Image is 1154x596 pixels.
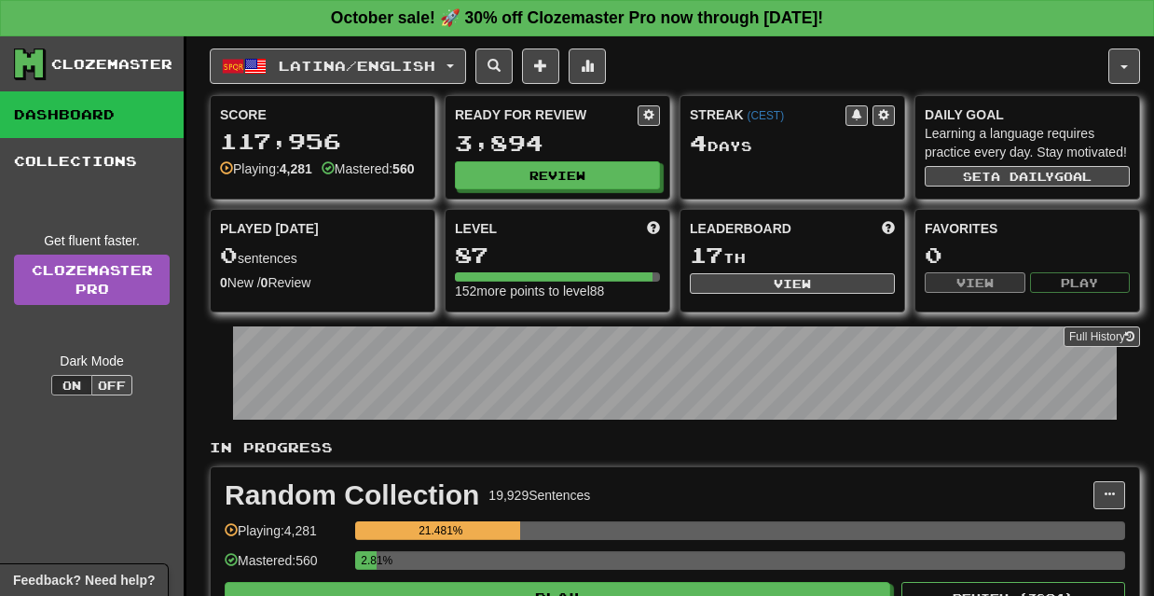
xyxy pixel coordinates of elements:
[690,132,895,156] div: Day s
[91,375,132,395] button: Off
[331,8,823,27] strong: October sale! 🚀 30% off Clozemaster Pro now through [DATE]!
[690,242,723,268] span: 17
[280,161,312,176] strong: 4,281
[210,49,466,84] button: Latina/English
[925,105,1130,124] div: Daily Goal
[220,275,227,290] strong: 0
[747,109,784,122] a: (CEST)
[220,219,319,238] span: Played [DATE]
[13,571,155,589] span: Open feedback widget
[361,551,377,570] div: 2.81%
[279,58,435,74] span: Latina / English
[210,438,1140,457] p: In Progress
[392,161,414,176] strong: 560
[690,219,791,238] span: Leaderboard
[455,132,660,155] div: 3,894
[225,551,346,582] div: Mastered: 560
[1030,272,1131,293] button: Play
[220,159,312,178] div: Playing:
[14,352,170,370] div: Dark Mode
[882,219,895,238] span: This week in points, UTC
[455,243,660,267] div: 87
[925,124,1130,161] div: Learning a language requires practice every day. Stay motivated!
[690,105,845,124] div: Streak
[925,219,1130,238] div: Favorites
[690,273,895,294] button: View
[690,243,895,268] div: th
[925,272,1025,293] button: View
[455,219,497,238] span: Level
[991,170,1054,183] span: a daily
[361,521,520,540] div: 21.481%
[522,49,559,84] button: Add sentence to collection
[455,161,660,189] button: Review
[51,375,92,395] button: On
[220,130,425,153] div: 117,956
[455,105,638,124] div: Ready for Review
[220,105,425,124] div: Score
[220,243,425,268] div: sentences
[261,275,268,290] strong: 0
[220,242,238,268] span: 0
[225,521,346,552] div: Playing: 4,281
[647,219,660,238] span: Score more points to level up
[569,49,606,84] button: More stats
[225,481,479,509] div: Random Collection
[925,166,1130,187] button: Seta dailygoal
[14,231,170,250] div: Get fluent faster.
[220,273,425,292] div: New / Review
[488,486,590,505] div: 19,929 Sentences
[925,243,1130,267] div: 0
[690,130,708,156] span: 4
[475,49,513,84] button: Search sentences
[322,159,415,178] div: Mastered:
[51,55,172,74] div: Clozemaster
[14,255,170,305] a: ClozemasterPro
[455,282,660,300] div: 152 more points to level 88
[1064,326,1140,347] button: Full History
